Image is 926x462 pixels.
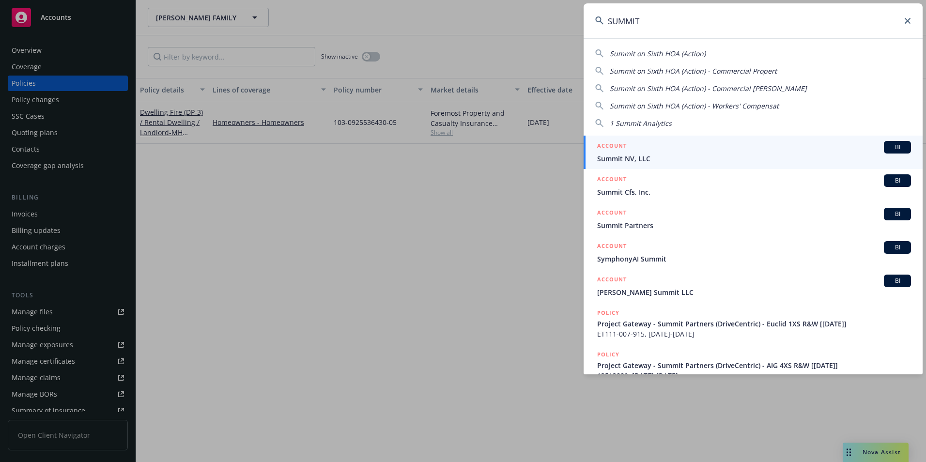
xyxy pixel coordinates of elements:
span: Summit on Sixth HOA (Action) - Workers' Compensat [610,101,779,110]
span: Project Gateway - Summit Partners (DriveCentric) - AIG 4XS R&W [[DATE]] [597,360,911,370]
span: Summit on Sixth HOA (Action) - Commercial Propert [610,66,777,76]
h5: ACCOUNT [597,174,627,186]
span: [PERSON_NAME] Summit LLC [597,287,911,297]
h5: ACCOUNT [597,275,627,286]
span: BI [888,143,907,152]
span: Summit on Sixth HOA (Action) - Commercial [PERSON_NAME] [610,84,807,93]
span: BI [888,176,907,185]
span: 13513889, [DATE]-[DATE] [597,370,911,381]
a: ACCOUNTBISummit Partners [584,202,923,236]
a: POLICYProject Gateway - Summit Partners (DriveCentric) - AIG 4XS R&W [[DATE]]13513889, [DATE]-[DATE] [584,344,923,386]
span: ET111-007-915, [DATE]-[DATE] [597,329,911,339]
h5: POLICY [597,350,619,359]
h5: ACCOUNT [597,241,627,253]
a: ACCOUNTBI[PERSON_NAME] Summit LLC [584,269,923,303]
h5: POLICY [597,308,619,318]
a: POLICYProject Gateway - Summit Partners (DriveCentric) - Euclid 1XS R&W [[DATE]]ET111-007-915, [D... [584,303,923,344]
span: Project Gateway - Summit Partners (DriveCentric) - Euclid 1XS R&W [[DATE]] [597,319,911,329]
span: 1 Summit Analytics [610,119,672,128]
a: ACCOUNTBISymphonyAI Summit [584,236,923,269]
input: Search... [584,3,923,38]
span: Summit on Sixth HOA (Action) [610,49,706,58]
span: BI [888,277,907,285]
span: Summit Cfs, Inc. [597,187,911,197]
span: SymphonyAI Summit [597,254,911,264]
span: BI [888,210,907,218]
a: ACCOUNTBISummit NV, LLC [584,136,923,169]
h5: ACCOUNT [597,141,627,153]
span: BI [888,243,907,252]
h5: ACCOUNT [597,208,627,219]
span: Summit NV, LLC [597,154,911,164]
a: ACCOUNTBISummit Cfs, Inc. [584,169,923,202]
span: Summit Partners [597,220,911,231]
